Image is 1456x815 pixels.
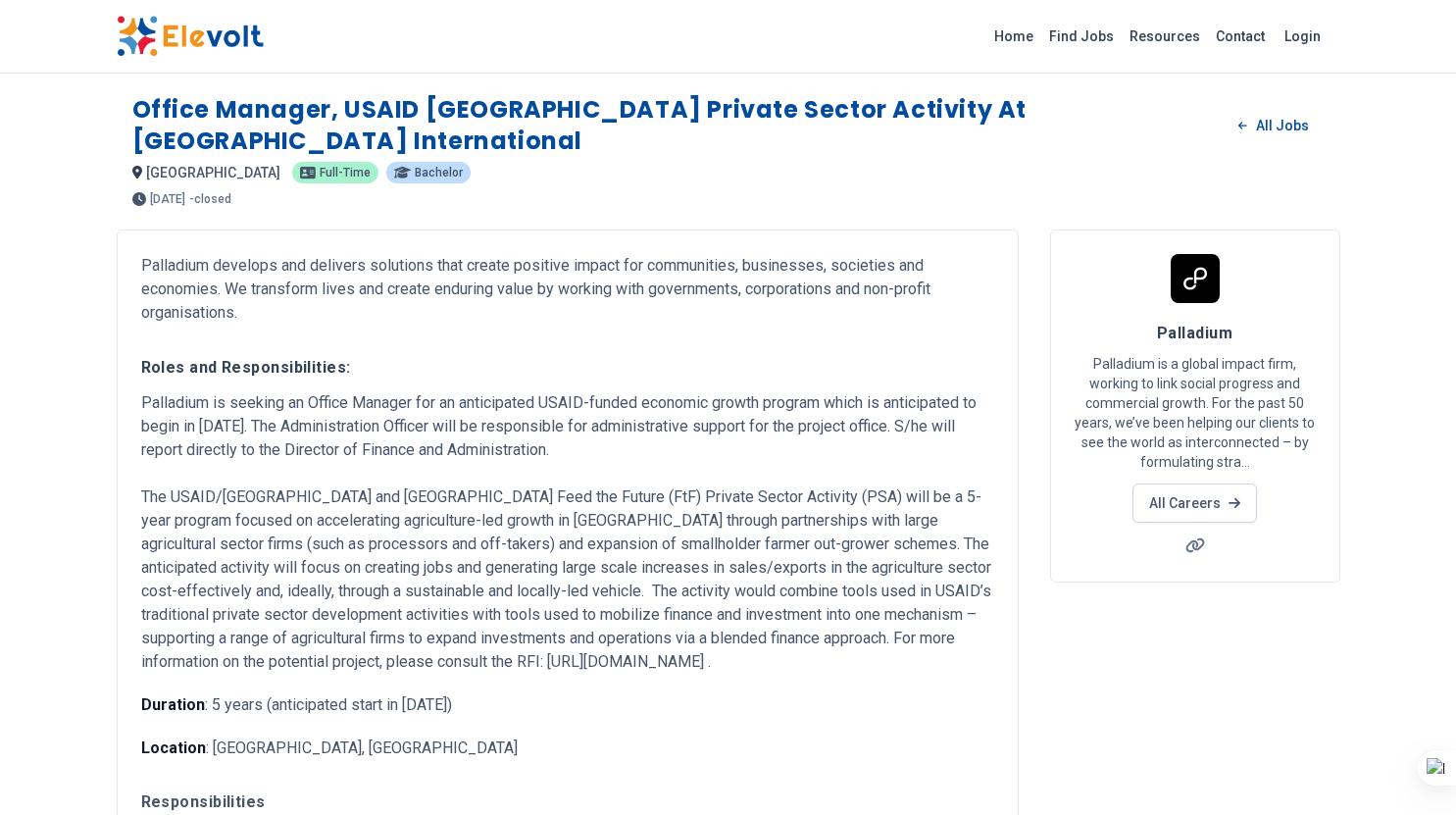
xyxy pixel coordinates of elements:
span: [GEOGRAPHIC_DATA] [146,165,280,180]
strong: Responsibilities [141,792,266,811]
a: Find Jobs [1041,21,1122,52]
p: Palladium develops and delivers solutions that create positive impact for communities, businesses... [141,254,994,325]
p: : 5 years (anticipated start in [DATE]) [141,693,994,717]
span: The USAID/[GEOGRAPHIC_DATA] and [GEOGRAPHIC_DATA] Feed the Future (FtF) Private Sector Activity (... [141,487,991,671]
img: Elevolt [117,16,264,57]
h1: Office Manager, USAID [GEOGRAPHIC_DATA] Private Sector Activity at [GEOGRAPHIC_DATA] International [132,94,1224,157]
p: - closed [189,193,231,205]
a: Login [1273,17,1332,56]
span: full-time [320,167,371,178]
span: [DATE] [150,193,185,205]
strong: Duration [141,695,205,714]
a: Contact [1208,21,1273,52]
span: bachelor [415,167,463,178]
img: Palladium [1171,254,1220,303]
p: Palladium is a global impact firm, working to link social progress and commercial growth. For the... [1075,354,1316,472]
a: All Jobs [1223,111,1324,140]
a: All Careers [1132,484,1257,523]
span: Palladium [1157,324,1232,342]
span: Palladium is seeking an Office Manager for an anticipated USAID-funded economic growth program wh... [141,393,977,459]
p: : [GEOGRAPHIC_DATA], [GEOGRAPHIC_DATA] [141,737,994,760]
strong: Roles and Responsibilities: [141,358,351,377]
a: Resources [1122,21,1208,52]
strong: Location [141,739,206,757]
a: Home [986,21,1041,52]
